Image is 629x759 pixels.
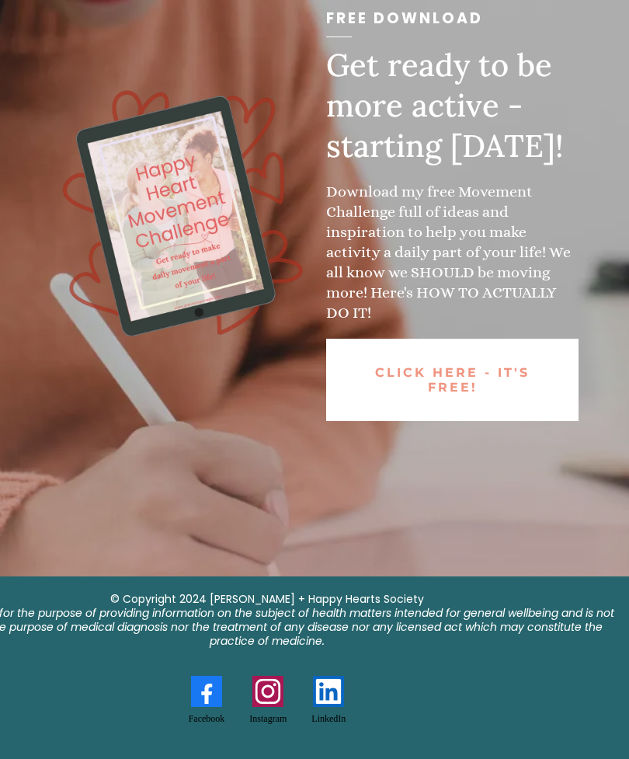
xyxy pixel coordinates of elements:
[313,676,344,707] img: social media icon
[191,676,222,707] img: social media icon
[326,339,579,421] a: CLICK HERE - IT'S FREE!
[357,365,547,395] span: CLICK HERE - IT'S FREE!
[189,713,225,725] p: Facebook
[249,713,287,725] p: Instagram
[110,591,424,607] span: © Copyright 2024 [PERSON_NAME] + Happy Hearts Society
[299,663,358,737] a: LinkedIn
[237,663,299,737] a: Instagram
[176,663,238,737] a: Facebook
[326,8,483,29] span: FREE DOWNLOAD
[326,45,564,165] span: Get ready to be more active - starting [DATE]!
[326,182,579,323] p: Download my free Movement Challenge full of ideas and inspiration to help you make activity a dai...
[311,713,346,725] p: LinkedIn
[252,676,283,707] img: social media icon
